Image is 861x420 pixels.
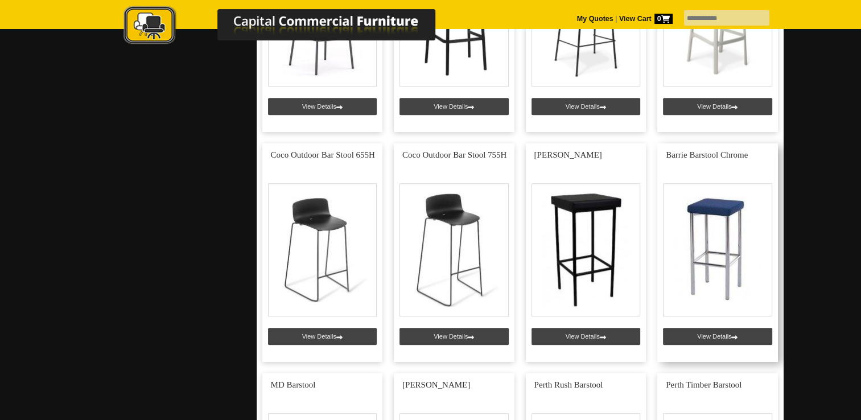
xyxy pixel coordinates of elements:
span: 0 [654,14,673,24]
a: My Quotes [577,15,613,23]
strong: View Cart [619,15,673,23]
img: Capital Commercial Furniture Logo [92,6,491,47]
a: Capital Commercial Furniture Logo [92,6,491,51]
a: View Cart0 [617,15,672,23]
